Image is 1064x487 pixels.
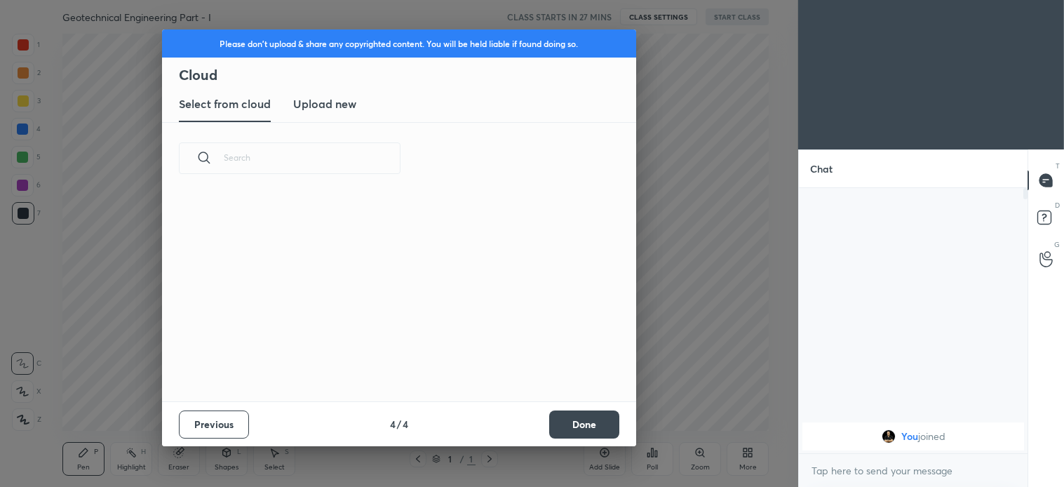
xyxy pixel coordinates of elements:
button: Done [549,411,619,439]
span: joined [917,431,945,442]
button: Previous [179,411,249,439]
div: Please don't upload & share any copyrighted content. You will be held liable if found doing so. [162,29,636,58]
h2: Cloud [179,66,636,84]
span: You [901,431,917,442]
p: G [1054,239,1060,250]
h3: Upload new [293,95,356,112]
img: 8ba2db41279241c68bfad93131dcbbfe.jpg [881,429,895,443]
h4: 4 [403,417,408,432]
h3: Select from cloud [179,95,271,112]
p: Chat [799,150,844,187]
p: T [1056,161,1060,171]
p: D [1055,200,1060,211]
input: Search [224,128,400,187]
div: grid [799,420,1028,453]
h4: 4 [390,417,396,432]
h4: / [397,417,401,432]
